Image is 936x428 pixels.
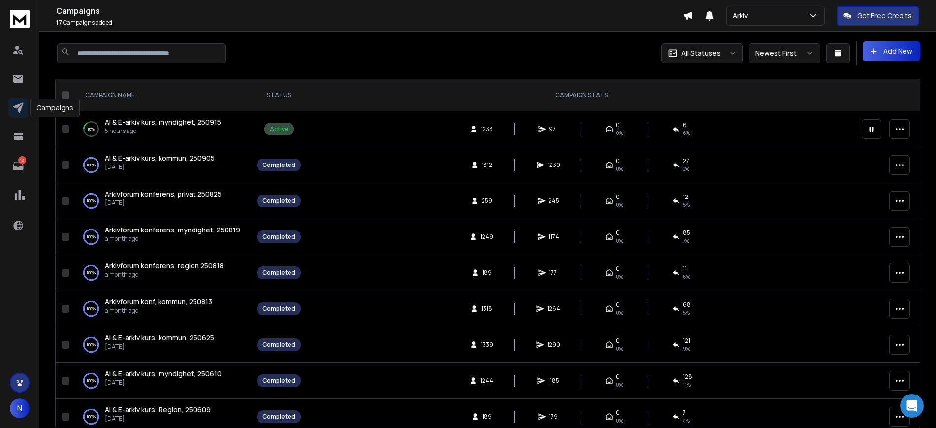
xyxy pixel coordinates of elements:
th: CAMPAIGN NAME [73,79,251,111]
span: 12 [683,193,688,201]
p: [DATE] [105,379,222,387]
button: Get Free Credits [837,6,919,26]
span: 177 [549,269,559,277]
td: 100%Arkivforum konferens, privat 250825[DATE] [73,183,251,219]
div: Completed [262,233,295,241]
span: 11 % [683,381,691,389]
span: 1290 [547,341,560,349]
span: 179 [549,413,559,421]
div: Completed [262,197,295,205]
p: [DATE] [105,343,214,351]
div: Completed [262,269,295,277]
span: 0 [616,373,620,381]
p: 5 hours ago [105,127,221,135]
td: 100%Arkivforum konferens, region 250818a month ago [73,255,251,291]
p: 100 % [87,232,96,242]
span: 0 [616,193,620,201]
span: 0% [616,345,623,353]
span: 0% [616,381,623,389]
p: 100 % [87,412,96,422]
span: 1264 [547,305,560,313]
span: 128 [683,373,692,381]
span: 1339 [481,341,493,349]
span: 0% [616,273,623,281]
span: AI & E-arkiv kurs, myndighet, 250610 [105,369,222,378]
td: 100%AI & E-arkiv kurs, kommun, 250905[DATE] [73,147,251,183]
p: 100 % [87,196,96,206]
a: AI & E-arkiv kurs, kommun, 250905 [105,153,215,163]
td: 100%Arkivforum konf, kommun, 250813a month ago [73,291,251,327]
span: 6 % [683,129,690,137]
span: 0 [616,337,620,345]
div: Completed [262,413,295,421]
span: 5 % [683,309,690,317]
div: Completed [262,341,295,349]
div: Active [270,125,289,133]
span: 1185 [548,377,559,385]
p: 100 % [87,340,96,350]
span: 1312 [482,161,492,169]
p: a month ago [105,235,240,243]
a: AI & E-arkiv kurs, Region, 250609 [105,405,211,415]
a: Arkivforum konferens, privat 250825 [105,189,222,199]
span: 0% [616,309,623,317]
img: logo [10,10,30,28]
span: 4 % [683,417,690,425]
p: [DATE] [105,163,215,171]
span: AI & E-arkiv kurs, kommun, 250625 [105,333,214,342]
span: 189 [482,269,492,277]
p: 16 % [88,124,95,134]
span: 5 % [683,201,690,209]
span: 6 % [683,273,690,281]
span: 7 [683,409,686,417]
p: a month ago [105,307,212,315]
span: 189 [482,413,492,421]
div: Open Intercom Messenger [900,394,924,418]
span: 68 [683,301,691,309]
p: 12 [18,156,26,164]
span: 11 [683,265,687,273]
span: 1239 [548,161,560,169]
p: 100 % [87,376,96,386]
span: 97 [549,125,559,133]
span: 245 [549,197,559,205]
span: 0% [616,417,623,425]
span: AI & E-arkiv kurs, kommun, 250905 [105,153,215,163]
p: [DATE] [105,415,211,423]
p: Arkiv [733,11,752,21]
span: 17 [56,18,62,27]
span: 85 [683,229,690,237]
span: Arkivforum konferens, myndighet, 250819 [105,225,240,234]
span: 1174 [549,233,559,241]
span: 2 % [683,165,689,173]
span: 0 [616,265,620,273]
span: Arkivforum konf, kommun, 250813 [105,297,212,306]
span: 0% [616,201,623,209]
div: Completed [262,377,295,385]
button: Newest First [749,43,820,63]
p: 100 % [87,160,96,170]
td: 100%AI & E-arkiv kurs, myndighet, 250610[DATE] [73,363,251,399]
td: 16%AI & E-arkiv kurs, myndighet, 2509155 hours ago [73,111,251,147]
a: AI & E-arkiv kurs, myndighet, 250915 [105,117,221,127]
a: Arkivforum konf, kommun, 250813 [105,297,212,307]
span: Arkivforum konferens, privat 250825 [105,189,222,198]
p: [DATE] [105,199,222,207]
span: 0 [616,301,620,309]
span: 0 [616,121,620,129]
span: 0 [616,229,620,237]
button: N [10,398,30,418]
th: CAMPAIGN STATS [307,79,856,111]
span: 0% [616,237,623,245]
span: 1244 [480,377,493,385]
td: 100%Arkivforum konferens, myndighet, 250819a month ago [73,219,251,255]
span: 259 [482,197,492,205]
span: 0% [616,129,623,137]
a: 12 [8,156,28,176]
h1: Campaigns [56,5,683,17]
p: All Statuses [681,48,721,58]
span: 9 % [683,345,690,353]
span: 6 [683,121,687,129]
span: 0% [616,165,623,173]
